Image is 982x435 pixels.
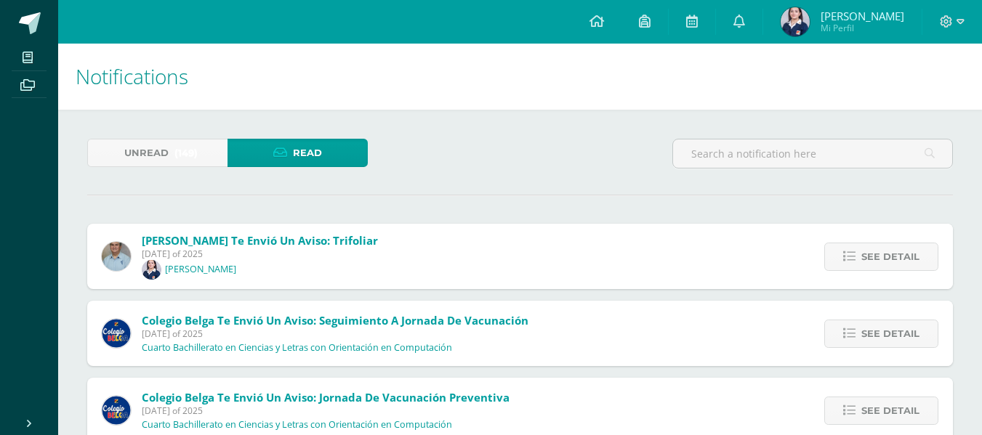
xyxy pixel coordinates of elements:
p: Cuarto Bachillerato en Ciencias y Letras con Orientación en Computación [142,419,452,431]
span: Notifications [76,62,188,90]
span: [DATE] of 2025 [142,404,510,417]
p: Cuarto Bachillerato en Ciencias y Letras con Orientación en Computación [142,342,452,354]
span: See detail [861,243,919,270]
span: Read [293,139,322,166]
a: Unread(149) [87,139,228,167]
input: Search a notification here [673,139,952,168]
span: [DATE] of 2025 [142,248,378,260]
img: 919ad801bb7643f6f997765cf4083301.png [102,319,131,348]
img: 5b95fb31ce165f59b8e7309a55f651c9.png [102,242,131,271]
span: Colegio Belga te envió un aviso: Jornada de vacunación preventiva [142,390,510,404]
span: (149) [174,139,198,166]
img: dec8df1200ccd7bd8674d58b6835b718.png [781,7,810,36]
span: Unread [124,139,169,166]
img: 478deb7ed8c9cb20f1a8ecabeaa8e7e0.png [142,260,161,280]
img: 919ad801bb7643f6f997765cf4083301.png [102,396,131,425]
span: [DATE] of 2025 [142,328,528,340]
a: Read [228,139,368,167]
span: [PERSON_NAME] te envió un aviso: Trifoliar [142,233,378,248]
span: Mi Perfil [821,22,904,34]
span: See detail [861,397,919,424]
span: Colegio Belga te envió un aviso: Seguimiento a Jornada de Vacunación [142,313,528,328]
span: See detail [861,320,919,347]
p: [PERSON_NAME] [165,264,236,275]
span: [PERSON_NAME] [821,9,904,23]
